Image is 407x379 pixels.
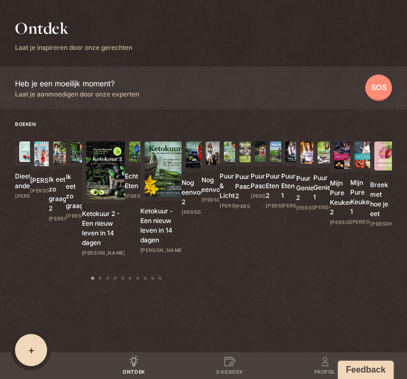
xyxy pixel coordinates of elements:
[123,353,145,379] a: Ontdek
[216,368,243,376] span: Dagboek
[314,353,336,379] a: Profiel
[333,358,399,379] iframe: Ybug feedback widget
[216,353,243,379] a: Dagboek
[314,368,336,376] span: Profiel
[28,343,35,358] span: +
[123,368,145,376] span: Ontdek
